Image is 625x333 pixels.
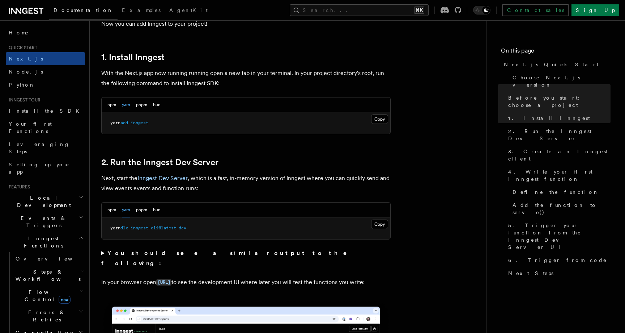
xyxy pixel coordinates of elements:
[6,184,30,190] span: Features
[6,117,85,138] a: Your first Functions
[110,225,120,230] span: yarn
[137,175,188,182] a: Inngest Dev Server
[107,203,116,217] button: npm
[118,2,165,20] a: Examples
[156,279,171,286] code: [URL]
[510,186,611,199] a: Define the function
[101,248,391,269] summary: You should see a similar output to the following:
[6,232,85,252] button: Inngest Functions
[6,26,85,39] a: Home
[504,61,599,68] span: Next.js Quick Start
[501,46,611,58] h4: On this page
[505,254,611,267] a: 6. Trigger from code
[6,52,85,65] a: Next.js
[6,194,79,209] span: Local Development
[505,112,611,125] a: 1. Install Inngest
[169,7,208,13] span: AgentKit
[101,250,357,267] strong: You should see a similar output to the following:
[9,29,29,36] span: Home
[13,288,80,303] span: Flow Control
[59,296,71,304] span: new
[9,82,35,88] span: Python
[110,120,120,125] span: yarn
[13,265,85,286] button: Steps & Workflows
[6,65,85,78] a: Node.js
[508,270,553,277] span: Next Steps
[508,257,607,264] span: 6. Trigger from code
[571,4,619,16] a: Sign Up
[6,212,85,232] button: Events & Triggers
[120,120,128,125] span: add
[153,97,161,112] button: bun
[513,74,611,88] span: Choose Next.js version
[13,286,85,306] button: Flow Controlnew
[508,128,611,142] span: 2. Run the Inngest Dev Server
[101,68,391,88] p: With the Next.js app now running running open a new tab in your terminal. In your project directo...
[9,121,52,134] span: Your first Functions
[371,115,388,124] button: Copy
[505,125,611,145] a: 2. Run the Inngest Dev Server
[101,173,391,193] p: Next, start the , which is a fast, in-memory version of Inngest where you can quickly send and vi...
[6,97,41,103] span: Inngest tour
[156,279,171,286] a: [URL]
[9,69,43,75] span: Node.js
[6,78,85,91] a: Python
[107,97,116,112] button: npm
[16,256,90,262] span: Overview
[505,219,611,254] a: 5. Trigger your function from the Inngest Dev Server UI
[505,91,611,112] a: Before you start: choose a project
[513,201,611,216] span: Add the function to serve()
[9,141,70,154] span: Leveraging Steps
[371,220,388,229] button: Copy
[122,97,130,112] button: yarn
[122,7,161,13] span: Examples
[508,115,590,122] span: 1. Install Inngest
[414,7,424,14] kbd: ⌘K
[179,225,186,230] span: dev
[473,6,490,14] button: Toggle dark mode
[13,252,85,265] a: Overview
[101,52,165,62] a: 1. Install Inngest
[510,199,611,219] a: Add the function to serve()
[6,138,85,158] a: Leveraging Steps
[505,267,611,280] a: Next Steps
[502,4,569,16] a: Contact sales
[508,222,611,251] span: 5. Trigger your function from the Inngest Dev Server UI
[136,203,147,217] button: pnpm
[13,268,81,283] span: Steps & Workflows
[505,145,611,165] a: 3. Create an Inngest client
[9,162,71,175] span: Setting up your app
[6,191,85,212] button: Local Development
[153,203,161,217] button: bun
[131,225,176,230] span: inngest-cli@latest
[6,104,85,117] a: Install the SDK
[54,7,113,13] span: Documentation
[136,97,147,112] button: pnpm
[49,2,118,20] a: Documentation
[501,58,611,71] a: Next.js Quick Start
[165,2,212,20] a: AgentKit
[13,306,85,326] button: Errors & Retries
[6,158,85,178] a: Setting up your app
[513,188,599,196] span: Define the function
[101,157,218,167] a: 2. Run the Inngest Dev Server
[508,168,611,183] span: 4. Write your first Inngest function
[6,45,37,51] span: Quick start
[6,235,78,249] span: Inngest Functions
[508,148,611,162] span: 3. Create an Inngest client
[13,309,78,323] span: Errors & Retries
[101,19,391,29] p: Now you can add Inngest to your project!
[508,94,611,109] span: Before you start: choose a project
[131,120,148,125] span: inngest
[9,108,84,114] span: Install the SDK
[290,4,429,16] button: Search...⌘K
[505,165,611,186] a: 4. Write your first Inngest function
[122,203,130,217] button: yarn
[101,277,391,288] p: In your browser open to see the development UI where later you will test the functions you write:
[9,56,43,62] span: Next.js
[6,215,79,229] span: Events & Triggers
[120,225,128,230] span: dlx
[510,71,611,91] a: Choose Next.js version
